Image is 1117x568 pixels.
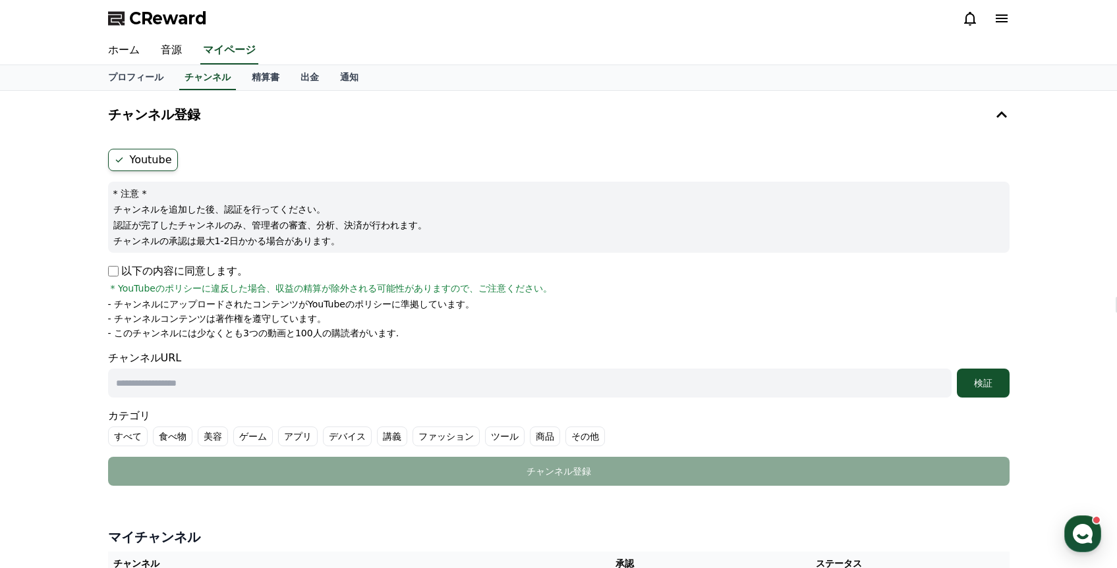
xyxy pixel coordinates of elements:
[113,234,1004,247] p: チャンネルの承認は最大1-2日かかる場合があります。
[290,65,329,90] a: 出金
[108,326,399,340] p: - このチャンネルには少なくとも3つの動画と100人の購読者がいます.
[413,426,480,446] label: ファッション
[198,426,228,446] label: 美容
[134,465,983,478] div: チャンネル登録
[113,219,1004,232] p: 認証が完了したチャンネルのみ、管理者の審査、分析、決済が行われます。
[485,426,525,446] label: ツール
[108,149,178,171] label: Youtube
[179,65,236,90] a: チャンネル
[530,426,560,446] label: 商品
[113,203,1004,216] p: チャンネルを追加した後、認証を行ってください。
[108,528,1010,546] h4: マイチャンネル
[377,426,407,446] label: 講義
[108,408,1010,446] div: カテゴリ
[108,350,1010,398] div: チャンネルURL
[108,8,207,29] a: CReward
[111,282,552,295] span: * YouTubeのポリシーに違反した場合、収益の精算が除外される可能性がありますので、ご注意ください。
[200,37,258,65] a: マイページ
[329,65,369,90] a: 通知
[108,297,474,311] p: - チャンネルにアップロードされたコンテンツがYouTubeのポリシーに準拠しています。
[233,426,273,446] label: ゲーム
[98,65,174,90] a: プロフィール
[278,426,318,446] label: アプリ
[241,65,290,90] a: 精算書
[962,376,1004,390] div: 検証
[129,8,207,29] span: CReward
[150,37,192,65] a: 音源
[153,426,192,446] label: 食べ物
[957,369,1010,398] button: 検証
[565,426,605,446] label: その他
[108,107,200,122] h4: チャンネル登録
[323,426,372,446] label: デバイス
[108,263,248,279] p: 以下の内容に同意します。
[108,312,327,325] p: - チャンネルコンテンツは著作権を遵守しています。
[108,426,148,446] label: すべて
[108,457,1010,486] button: チャンネル登録
[98,37,150,65] a: ホーム
[103,96,1015,133] button: チャンネル登録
